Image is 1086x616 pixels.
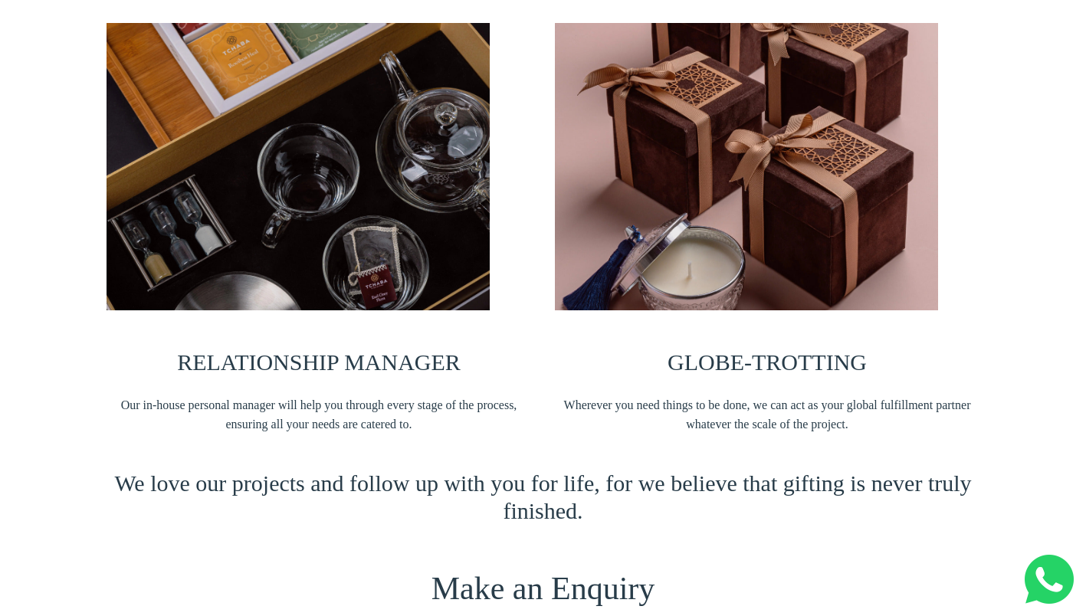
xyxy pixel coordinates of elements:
[437,64,513,77] span: Company name
[555,23,938,310] img: saudicandles_fja5028v11657356495397-1-1657820189626.jpg
[437,2,487,14] span: Last name
[114,470,971,523] span: We love our projects and follow up with you for life, for we believe that gifting is never truly ...
[431,571,655,606] span: Make an Enquiry
[107,23,490,310] img: cado_gifting--_fja676211657356460810-1-1657819935595.jpg
[668,349,867,375] span: GLOBE-TROTTING
[1025,555,1074,604] img: Whatsapp
[177,349,461,375] span: RELATIONSHIP MANAGER
[555,395,980,434] span: Wherever you need things to be done, we can act as your global fulfillment partner whatever the s...
[107,395,532,434] span: Our in-house personal manager will help you through every stage of the process, ensuring all your...
[437,127,510,139] span: Number of gifts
